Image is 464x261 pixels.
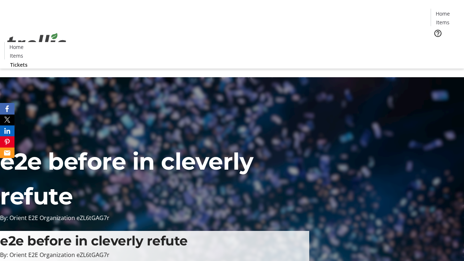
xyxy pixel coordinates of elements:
a: Home [431,10,454,17]
a: Items [431,18,454,26]
span: Items [10,52,23,59]
span: Home [436,10,450,17]
a: Tickets [431,42,460,50]
img: Orient E2E Organization eZL6tGAG7r's Logo [4,25,69,61]
span: Tickets [436,42,454,50]
a: Tickets [4,61,33,69]
span: Items [436,18,449,26]
span: Home [9,43,24,51]
a: Items [5,52,28,59]
a: Home [5,43,28,51]
button: Help [431,26,445,41]
span: Tickets [10,61,28,69]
